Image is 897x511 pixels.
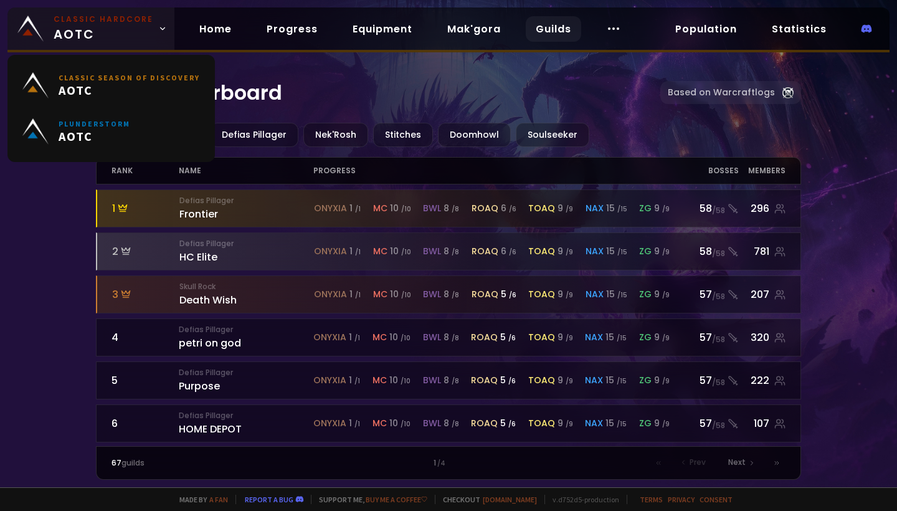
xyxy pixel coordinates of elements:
[349,288,361,301] div: 1
[685,158,739,184] div: Bosses
[401,204,411,214] small: / 10
[605,331,627,344] div: 15
[500,417,516,430] div: 5
[280,457,617,469] div: 1
[528,245,555,258] span: toaq
[558,288,573,301] div: 9
[444,331,459,344] div: 8
[586,288,604,301] span: nax
[586,202,604,215] span: nax
[528,331,555,344] span: toaq
[373,417,387,430] span: mc
[528,417,555,430] span: toaq
[96,232,802,270] a: 2Defias PillagerHC Eliteonyxia 1 /1mc 10 /10bwl 8 /8roaq 6 /6toaq 9 /9nax 15 /15zg 9 /958/58781
[314,202,347,215] span: onyxia
[179,324,314,351] div: petri on god
[112,457,280,469] div: guilds
[390,245,411,258] div: 10
[96,275,802,313] a: 3Skull RockDeath Wishonyxia 1 /1mc 10 /10bwl 8 /8roaq 5 /6toaq 9 /9nax 15 /15zg 9 /957/58207
[452,290,459,300] small: / 8
[508,333,516,343] small: / 6
[617,333,627,343] small: / 15
[739,158,786,184] div: members
[617,376,627,386] small: / 15
[179,238,314,265] div: HC Elite
[435,495,537,504] span: Checkout
[423,374,441,387] span: bwl
[354,376,360,386] small: / 1
[179,195,314,206] small: Defias Pillager
[452,333,459,343] small: / 8
[172,495,228,504] span: Made by
[509,247,516,257] small: / 6
[700,495,733,504] a: Consent
[639,245,652,258] span: zg
[96,404,802,442] a: 6Defias PillagerHOME DEPOTonyxia 1 /1mc 10 /10bwl 8 /8roaq 5 /6toaq 9 /9nax 15 /15zg 9 /957/58107
[509,290,516,300] small: / 6
[685,201,739,216] div: 58
[739,287,786,302] div: 207
[444,374,459,387] div: 8
[728,457,746,468] span: Next
[401,376,411,386] small: / 10
[355,247,361,257] small: / 1
[452,247,459,257] small: / 8
[401,333,411,343] small: / 10
[685,287,739,302] div: 57
[566,247,573,257] small: / 9
[739,373,786,388] div: 222
[354,333,360,343] small: / 1
[438,123,511,147] div: Doomhowl
[586,245,604,258] span: nax
[96,189,802,227] a: 1Defias PillagerFrontieronyxia 1 /1mc 10 /10bwl 8 /8roaq 6 /6toaq 9 /9nax 15 /15zg 9 /958/58296
[179,410,314,437] div: HOME DEPOT
[54,14,153,44] span: AOTC
[54,14,153,25] small: Classic Hardcore
[654,202,670,215] div: 9
[373,202,387,215] span: mc
[437,16,511,42] a: Mak'gora
[444,202,459,215] div: 8
[59,119,130,128] small: Plunderstorm
[662,376,670,386] small: / 9
[389,331,411,344] div: 10
[303,123,368,147] div: Nek'Rosh
[444,417,459,430] div: 8
[452,204,459,214] small: / 8
[311,495,427,504] span: Support me,
[739,416,786,431] div: 107
[617,290,627,300] small: / 15
[639,288,652,301] span: zg
[516,123,589,147] div: Soulseeker
[112,416,179,431] div: 6
[112,330,179,345] div: 4
[668,495,695,504] a: Privacy
[257,16,328,42] a: Progress
[390,288,411,301] div: 10
[112,201,179,216] div: 1
[452,419,459,429] small: / 8
[179,367,314,394] div: Purpose
[423,331,441,344] span: bwl
[355,204,361,214] small: / 1
[366,495,427,504] a: Buy me a coffee
[639,202,652,215] span: zg
[685,244,739,259] div: 58
[349,202,361,215] div: 1
[654,374,670,387] div: 9
[471,331,498,344] span: roaq
[423,288,441,301] span: bwl
[179,238,314,249] small: Defias Pillager
[558,417,573,430] div: 9
[389,374,411,387] div: 10
[313,374,346,387] span: onyxia
[566,376,573,386] small: / 9
[585,331,603,344] span: nax
[501,202,516,215] div: 6
[179,195,314,222] div: Frontier
[313,417,346,430] span: onyxia
[528,202,555,215] span: toaq
[314,288,347,301] span: onyxia
[712,334,725,345] small: / 58
[423,417,441,430] span: bwl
